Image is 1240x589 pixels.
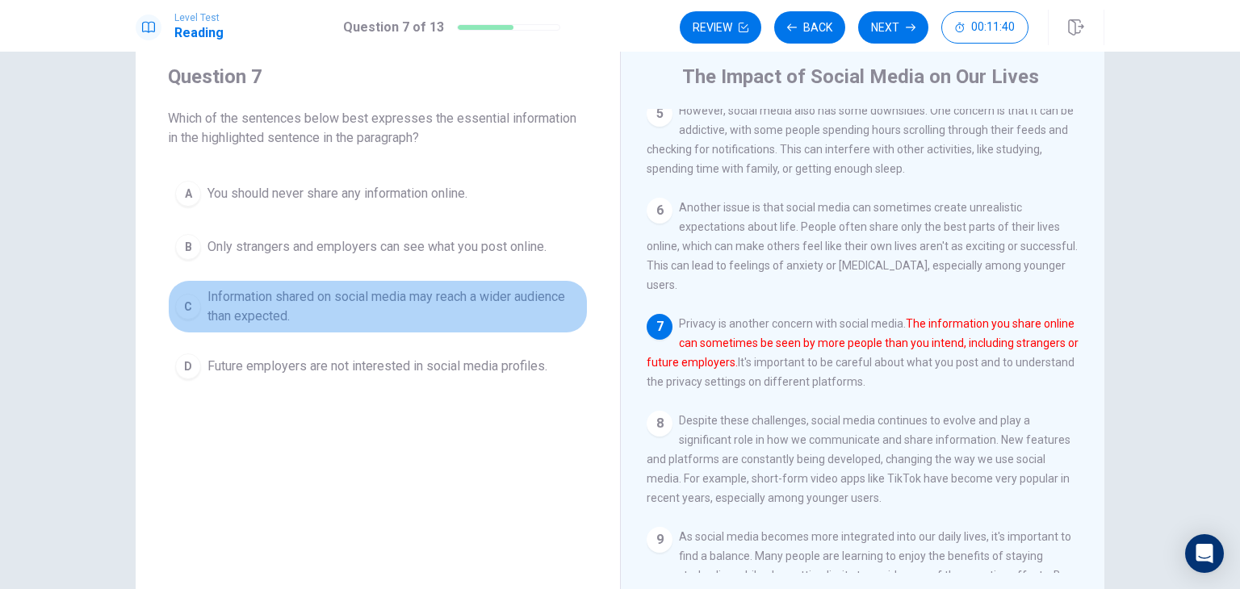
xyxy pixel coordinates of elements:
div: C [175,294,201,320]
button: BOnly strangers and employers can see what you post online. [168,227,588,267]
div: 8 [647,411,672,437]
button: Back [774,11,845,44]
div: 9 [647,527,672,553]
h1: Question 7 of 13 [343,18,444,37]
div: A [175,181,201,207]
span: Privacy is another concern with social media. It's important to be careful about what you post an... [647,317,1079,388]
div: Open Intercom Messenger [1185,534,1224,573]
button: Review [680,11,761,44]
span: Despite these challenges, social media continues to evolve and play a significant role in how we ... [647,414,1070,504]
button: CInformation shared on social media may reach a wider audience than expected. [168,280,588,333]
span: Only strangers and employers can see what you post online. [207,237,547,257]
span: Another issue is that social media can sometimes create unrealistic expectations about life. Peop... [647,201,1078,291]
span: Information shared on social media may reach a wider audience than expected. [207,287,580,326]
span: You should never share any information online. [207,184,467,203]
button: AYou should never share any information online. [168,173,588,214]
h4: Question 7 [168,64,588,90]
h4: The Impact of Social Media on Our Lives [682,64,1039,90]
button: 00:11:40 [941,11,1028,44]
div: B [175,234,201,260]
div: D [175,353,201,379]
button: DFuture employers are not interested in social media profiles. [168,346,588,386]
h1: Reading [174,23,224,43]
div: 6 [647,198,672,223]
span: Level Test [174,12,224,23]
font: The information you share online can sometimes be seen by more people than you intend, including ... [647,317,1079,369]
div: 7 [647,314,672,340]
button: Next [858,11,928,44]
span: 00:11:40 [971,21,1015,34]
div: 5 [647,101,672,127]
span: Which of the sentences below best expresses the essential information in the highlighted sentence... [168,109,588,148]
span: Future employers are not interested in social media profiles. [207,357,547,376]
